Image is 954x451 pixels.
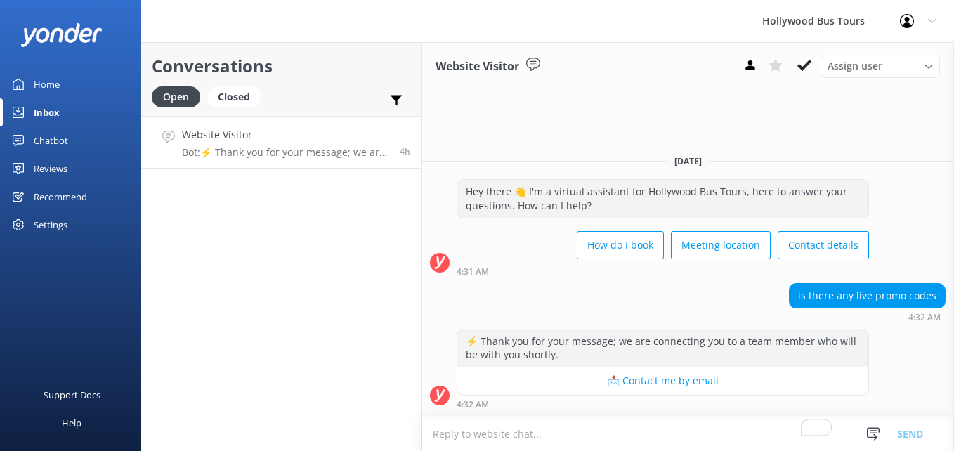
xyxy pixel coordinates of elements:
[457,268,489,276] strong: 4:31 AM
[789,312,946,322] div: 04:32am 13-Aug-2025 (UTC -07:00) America/Tijuana
[34,211,67,239] div: Settings
[152,89,207,104] a: Open
[34,155,67,183] div: Reviews
[207,86,261,107] div: Closed
[422,417,954,451] textarea: To enrich screen reader interactions, please activate Accessibility in Grammarly extension settings
[34,98,60,126] div: Inbox
[436,58,519,76] h3: Website Visitor
[44,381,100,409] div: Support Docs
[828,58,882,74] span: Assign user
[400,145,410,157] span: 04:32am 13-Aug-2025 (UTC -07:00) America/Tijuana
[21,23,102,46] img: yonder-white-logo.png
[908,313,941,322] strong: 4:32 AM
[666,155,710,167] span: [DATE]
[152,86,200,107] div: Open
[34,183,87,211] div: Recommend
[34,70,60,98] div: Home
[577,231,664,259] button: How do I book
[457,400,489,409] strong: 4:32 AM
[141,116,421,169] a: Website VisitorBot:⚡ Thank you for your message; we are connecting you to a team member who will ...
[790,284,945,308] div: is there any live promo codes
[182,127,389,143] h4: Website Visitor
[457,399,869,409] div: 04:32am 13-Aug-2025 (UTC -07:00) America/Tijuana
[457,329,868,367] div: ⚡ Thank you for your message; we are connecting you to a team member who will be with you shortly.
[457,367,868,395] button: 📩 Contact me by email
[457,266,869,276] div: 04:31am 13-Aug-2025 (UTC -07:00) America/Tijuana
[62,409,81,437] div: Help
[182,146,389,159] p: Bot: ⚡ Thank you for your message; we are connecting you to a team member who will be with you sh...
[671,231,771,259] button: Meeting location
[821,55,940,77] div: Assign User
[207,89,268,104] a: Closed
[152,53,410,79] h2: Conversations
[778,231,869,259] button: Contact details
[34,126,68,155] div: Chatbot
[457,180,868,217] div: Hey there 👋 I'm a virtual assistant for Hollywood Bus Tours, here to answer your questions. How c...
